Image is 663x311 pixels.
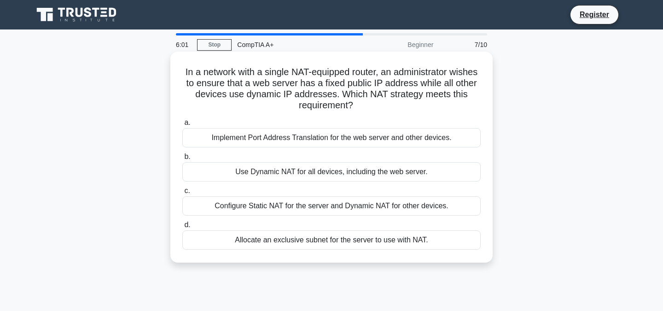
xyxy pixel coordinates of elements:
div: 7/10 [439,35,493,54]
a: Register [574,9,615,20]
div: Allocate an exclusive subnet for the server to use with NAT. [182,230,481,250]
span: d. [184,221,190,229]
div: Implement Port Address Translation for the web server and other devices. [182,128,481,147]
span: c. [184,187,190,194]
div: Beginner [358,35,439,54]
span: a. [184,118,190,126]
div: CompTIA A+ [232,35,358,54]
div: 6:01 [170,35,197,54]
h5: In a network with a single NAT-equipped router, an administrator wishes to ensure that a web serv... [181,66,482,111]
div: Use Dynamic NAT for all devices, including the web server. [182,162,481,182]
div: Configure Static NAT for the server and Dynamic NAT for other devices. [182,196,481,216]
span: b. [184,153,190,160]
a: Stop [197,39,232,51]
